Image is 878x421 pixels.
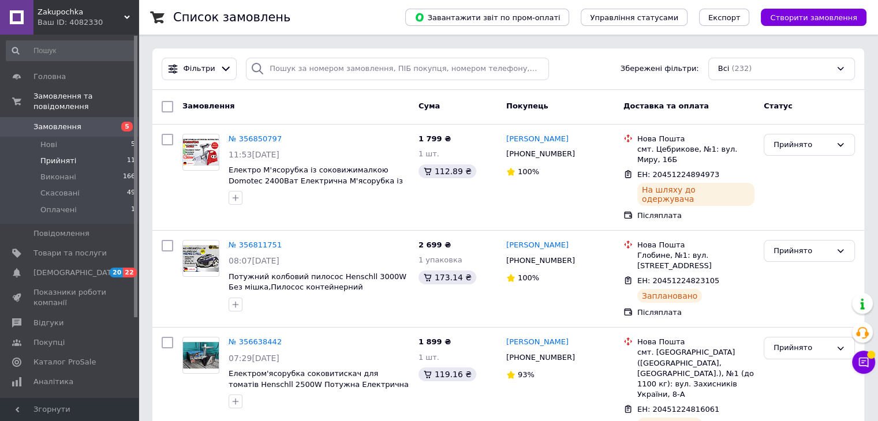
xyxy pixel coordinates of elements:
[40,188,80,198] span: Скасовані
[229,369,409,399] a: Електром'ясорубка соковитискач для томатів Henschll 2500W Потужна Електрична м'ясорубка з насадка...
[623,102,709,110] span: Доставка та оплата
[40,156,76,166] span: Прийняті
[764,102,793,110] span: Статус
[183,342,219,369] img: Фото товару
[33,396,107,417] span: Управління сайтом
[33,268,119,278] span: [DEMOGRAPHIC_DATA]
[33,337,65,348] span: Покупці
[419,102,440,110] span: Cума
[774,342,831,354] div: Прийнято
[229,166,403,196] a: Електро М'ясорубка із соковижималкою Domotec 2400Ват Електрична М'ясорубка із насадкою для ковбас...
[731,64,752,73] span: (232)
[761,9,866,26] button: Створити замовлення
[229,272,406,302] a: Потужний колбовий пилосос Henschll 3000W Без мішка,Пилосос контейнерний циклонного типу 4 літри. ...
[131,140,135,150] span: 5
[33,318,63,328] span: Відгуки
[518,273,539,282] span: 100%
[637,307,754,318] div: Післяплата
[518,167,539,176] span: 100%
[183,138,219,166] img: Фото товару
[123,172,135,182] span: 166
[33,357,96,367] span: Каталог ProSale
[33,91,139,112] span: Замовлення та повідомлення
[637,276,719,285] span: ЕН: 20451224823105
[581,9,688,26] button: Управління статусами
[229,240,282,249] a: № 356811751
[774,245,831,257] div: Прийнято
[852,351,875,374] button: Чат з покупцем
[184,63,215,74] span: Фільтри
[504,253,577,268] div: [PHONE_NUMBER]
[38,7,124,17] span: Zakupochka
[708,13,741,22] span: Експорт
[637,347,754,400] div: смт. [GEOGRAPHIC_DATA] ([GEOGRAPHIC_DATA], [GEOGRAPHIC_DATA].), №1 (до 1100 кг): вул. Захисників ...
[419,240,451,249] span: 2 699 ₴
[173,10,290,24] h1: Список замовлень
[414,12,560,22] span: Завантажити звіт по пром-оплаті
[38,17,139,28] div: Ваш ID: 4082330
[131,205,135,215] span: 1
[121,122,133,131] span: 5
[182,337,219,374] a: Фото товару
[246,58,549,80] input: Пошук за номером замовлення, ПІБ покупця, номером телефону, Email, номером накладної
[419,134,451,143] span: 1 799 ₴
[506,102,548,110] span: Покупець
[229,150,279,159] span: 11:53[DATE]
[40,205,77,215] span: Оплачені
[182,134,219,171] a: Фото товару
[749,13,866,21] a: Створити замовлення
[40,140,57,150] span: Нові
[183,245,219,272] img: Фото товару
[419,149,439,158] span: 1 шт.
[419,353,439,362] span: 1 шт.
[40,172,76,182] span: Виконані
[127,156,135,166] span: 11
[182,240,219,277] a: Фото товару
[718,63,730,74] span: Всі
[770,13,857,22] span: Створити замовлення
[637,250,754,271] div: Глобине, №1: вул. [STREET_ADDRESS]
[419,270,476,284] div: 173.14 ₴
[419,367,476,381] div: 119.16 ₴
[110,268,123,277] span: 20
[637,405,719,414] span: ЕН: 20451224816061
[182,102,234,110] span: Замовлення
[229,134,282,143] a: № 356850797
[504,146,577,161] div: [PHONE_NUMBER]
[506,134,569,145] a: [PERSON_NAME]
[123,268,136,277] span: 22
[33,228,89,239] span: Повідомлення
[229,337,282,346] a: № 356638442
[419,337,451,346] span: 1 899 ₴
[33,377,73,387] span: Аналітика
[637,170,719,179] span: ЕН: 20451224894973
[33,248,107,258] span: Товари та послуги
[506,337,569,348] a: [PERSON_NAME]
[518,370,535,379] span: 93%
[33,72,66,82] span: Головна
[637,240,754,250] div: Нова Пошта
[419,164,476,178] div: 112.89 ₴
[637,289,703,303] div: Заплановано
[621,63,699,74] span: Збережені фільтри:
[504,350,577,365] div: [PHONE_NUMBER]
[699,9,750,26] button: Експорт
[229,256,279,265] span: 08:07[DATE]
[637,183,754,206] div: На шляху до одержувача
[637,134,754,144] div: Нова Пошта
[127,188,135,198] span: 49
[419,255,462,264] span: 1 упаковка
[637,337,754,347] div: Нова Пошта
[637,144,754,165] div: смт. Цебрикове, №1: вул. Миру, 16Б
[590,13,678,22] span: Управління статусами
[229,354,279,363] span: 07:29[DATE]
[33,122,81,132] span: Замовлення
[33,287,107,308] span: Показники роботи компанії
[6,40,136,61] input: Пошук
[506,240,569,251] a: [PERSON_NAME]
[405,9,569,26] button: Завантажити звіт по пром-оплаті
[774,139,831,151] div: Прийнято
